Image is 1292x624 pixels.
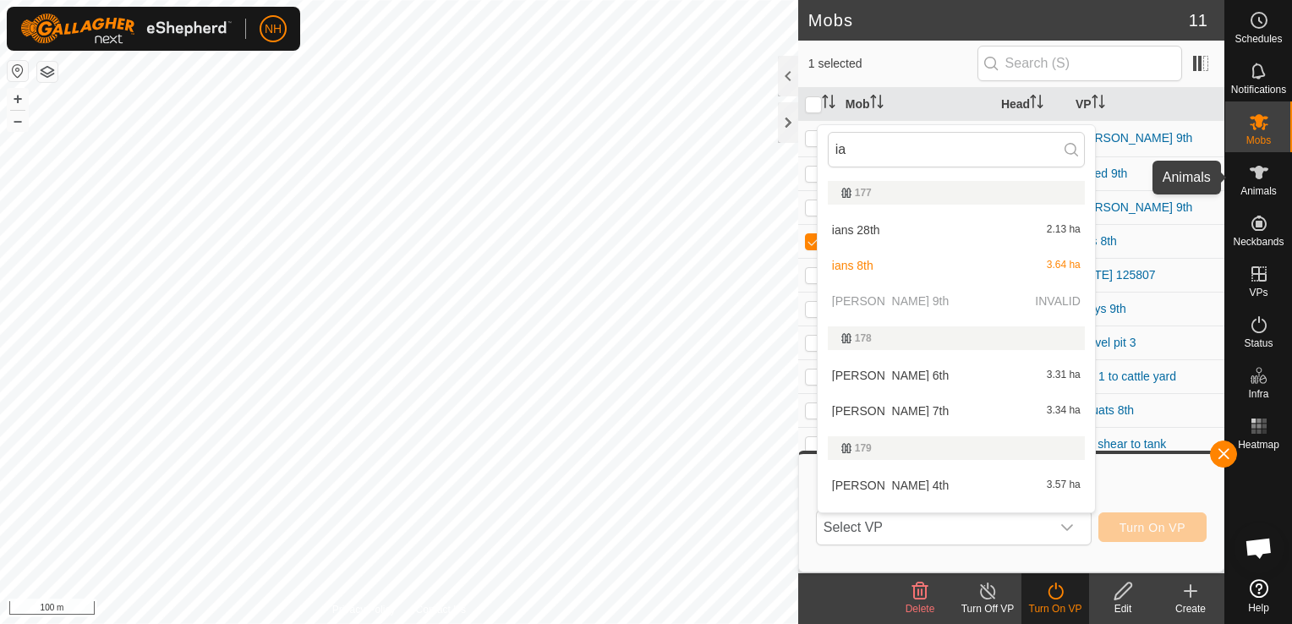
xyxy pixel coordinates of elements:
[1030,97,1043,111] p-sorticon: Activate to sort
[832,479,950,491] span: [PERSON_NAME] 4th
[1098,512,1207,542] button: Turn On VP
[832,369,950,381] span: [PERSON_NAME] 6th
[265,20,282,38] span: NH
[37,62,57,82] button: Map Layers
[8,111,28,131] button: –
[1076,336,1136,349] a: Gravel pit 3
[1069,88,1224,121] th: VP
[1047,369,1081,381] span: 3.31 ha
[1157,601,1224,616] div: Create
[1234,523,1284,573] div: Open chat
[841,443,1071,453] div: 179
[1076,369,1176,383] a: Flat 1 to cattle yard
[1248,603,1269,613] span: Help
[818,359,1095,392] li: ians 6th
[1233,237,1284,247] span: Neckbands
[20,14,232,44] img: Gallagher Logo
[1047,405,1081,417] span: 3.34 ha
[1076,131,1193,145] a: [PERSON_NAME] 9th
[1248,389,1268,399] span: Infra
[808,10,1189,30] h2: Mobs
[977,46,1182,81] input: Search (S)
[906,603,935,615] span: Delete
[1089,601,1157,616] div: Edit
[1076,167,1127,180] a: rowed 9th
[808,55,977,73] span: 1 selected
[1249,287,1267,298] span: VPs
[873,121,988,156] div: [PERSON_NAME] Block
[994,88,1069,121] th: Head
[818,249,1095,282] li: ians 8th
[954,601,1021,616] div: Turn Off VP
[1238,440,1279,450] span: Heatmap
[1076,200,1193,214] a: [PERSON_NAME] 9th
[832,224,880,236] span: ians 28th
[822,97,835,111] p-sorticon: Activate to sort
[841,188,1071,198] div: 177
[332,602,396,617] a: Privacy Policy
[1225,572,1292,620] a: Help
[1244,338,1273,348] span: Status
[832,260,873,271] span: ians 8th
[818,504,1095,538] li: ians5th
[1076,234,1117,248] a: ians 8th
[1076,403,1134,417] a: mouats 8th
[832,405,950,417] span: [PERSON_NAME] 7th
[1047,260,1081,271] span: 3.64 ha
[1047,224,1081,236] span: 2.13 ha
[818,213,1095,247] li: ians 28th
[1021,601,1089,616] div: Turn On VP
[1092,97,1105,111] p-sorticon: Activate to sort
[1231,85,1286,95] span: Notifications
[1076,437,1166,451] a: Top shear to tank
[1189,8,1207,33] span: 11
[8,61,28,81] button: Reset Map
[1240,186,1277,196] span: Animals
[1047,479,1081,491] span: 3.57 ha
[828,132,1085,167] input: Search
[841,333,1071,343] div: 178
[1050,511,1084,545] div: dropdown trigger
[8,89,28,109] button: +
[818,394,1095,428] li: ians 7th
[870,97,884,111] p-sorticon: Activate to sort
[817,511,1050,545] span: Select VP
[1235,34,1282,44] span: Schedules
[839,88,994,121] th: Mob
[1076,302,1126,315] a: kodys 9th
[1076,268,1156,282] a: [DATE] 125807
[818,468,1095,502] li: ians 4th
[1120,521,1185,534] span: Turn On VP
[1246,135,1271,145] span: Mobs
[416,602,466,617] a: Contact Us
